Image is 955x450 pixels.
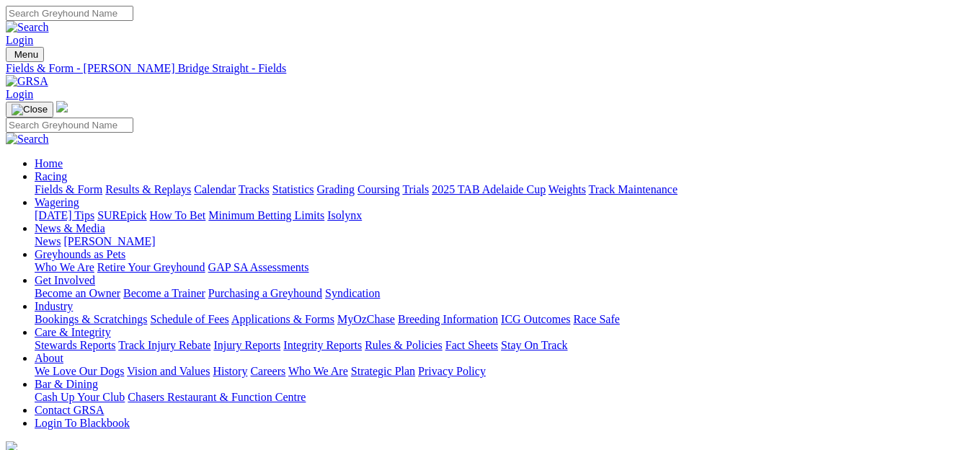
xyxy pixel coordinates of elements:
a: Results & Replays [105,183,191,195]
a: About [35,352,63,364]
a: Weights [548,183,586,195]
a: MyOzChase [337,313,395,325]
a: Rules & Policies [365,339,443,351]
a: Trials [402,183,429,195]
div: News & Media [35,235,949,248]
a: GAP SA Assessments [208,261,309,273]
a: Breeding Information [398,313,498,325]
img: GRSA [6,75,48,88]
a: News [35,235,61,247]
a: Fields & Form - [PERSON_NAME] Bridge Straight - Fields [6,62,949,75]
img: logo-grsa-white.png [56,101,68,112]
a: Privacy Policy [418,365,486,377]
a: Greyhounds as Pets [35,248,125,260]
a: Strategic Plan [351,365,415,377]
a: Login [6,88,33,100]
a: Calendar [194,183,236,195]
a: Stewards Reports [35,339,115,351]
a: [PERSON_NAME] [63,235,155,247]
a: Track Maintenance [589,183,678,195]
a: Who We Are [288,365,348,377]
div: Racing [35,183,949,196]
a: Race Safe [573,313,619,325]
a: Isolynx [327,209,362,221]
a: How To Bet [150,209,206,221]
div: Bar & Dining [35,391,949,404]
a: Fields & Form [35,183,102,195]
a: Careers [250,365,285,377]
a: SUREpick [97,209,146,221]
a: ICG Outcomes [501,313,570,325]
a: Coursing [357,183,400,195]
a: Stay On Track [501,339,567,351]
div: Greyhounds as Pets [35,261,949,274]
div: Care & Integrity [35,339,949,352]
button: Toggle navigation [6,47,44,62]
input: Search [6,118,133,133]
a: Become an Owner [35,287,120,299]
a: Racing [35,170,67,182]
a: Schedule of Fees [150,313,228,325]
a: Track Injury Rebate [118,339,210,351]
input: Search [6,6,133,21]
button: Toggle navigation [6,102,53,118]
a: Purchasing a Greyhound [208,287,322,299]
a: Login [6,34,33,46]
a: Home [35,157,63,169]
a: Care & Integrity [35,326,111,338]
a: Who We Are [35,261,94,273]
a: Become a Trainer [123,287,205,299]
a: Tracks [239,183,270,195]
span: Menu [14,49,38,60]
a: Wagering [35,196,79,208]
a: Vision and Values [127,365,210,377]
a: Contact GRSA [35,404,104,416]
a: News & Media [35,222,105,234]
a: Grading [317,183,355,195]
a: Integrity Reports [283,339,362,351]
img: Search [6,133,49,146]
a: Injury Reports [213,339,280,351]
div: Wagering [35,209,949,222]
a: Industry [35,300,73,312]
a: Statistics [272,183,314,195]
a: Cash Up Your Club [35,391,125,403]
img: Close [12,104,48,115]
a: History [213,365,247,377]
a: Chasers Restaurant & Function Centre [128,391,306,403]
a: Bar & Dining [35,378,98,390]
a: 2025 TAB Adelaide Cup [432,183,546,195]
a: Minimum Betting Limits [208,209,324,221]
a: Get Involved [35,274,95,286]
a: Fact Sheets [445,339,498,351]
div: About [35,365,949,378]
a: Retire Your Greyhound [97,261,205,273]
a: [DATE] Tips [35,209,94,221]
img: Search [6,21,49,34]
a: Login To Blackbook [35,417,130,429]
a: Syndication [325,287,380,299]
a: Applications & Forms [231,313,334,325]
div: Industry [35,313,949,326]
a: Bookings & Scratchings [35,313,147,325]
a: We Love Our Dogs [35,365,124,377]
div: Get Involved [35,287,949,300]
